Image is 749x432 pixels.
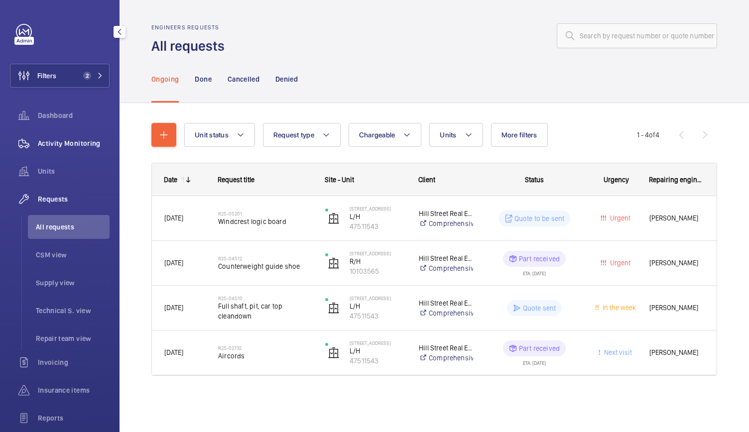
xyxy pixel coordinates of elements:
[228,74,259,84] p: Cancelled
[419,298,473,308] p: Hill Street Real Estate Property Limited, C/O Helix Property Advisors Limited
[350,340,406,346] p: [STREET_ADDRESS]
[350,221,406,231] p: 47511543
[38,166,110,176] span: Units
[37,71,56,81] span: Filters
[419,253,473,263] p: Hill Street Real Estate Property Limited, C/O Helix Property Advisors Limited
[350,295,406,301] p: [STREET_ADDRESS]
[419,343,473,353] p: Hill Street Real Estate Property Limited, C/O Helix Property Advisors Limited
[38,138,110,148] span: Activity Monitoring
[218,211,312,216] h2: R25-05201
[440,131,456,139] span: Units
[491,123,548,147] button: More filters
[523,303,556,313] p: Quote sent
[184,123,255,147] button: Unit status
[557,23,717,48] input: Search by request number or quote number
[218,301,312,321] span: Full shaft, pit, car top cleandown
[519,343,560,353] p: Part received
[36,278,110,288] span: Supply view
[328,257,340,269] img: elevator.svg
[649,347,705,358] span: [PERSON_NAME]
[38,385,110,395] span: Insurance items
[218,351,312,361] span: Aircords
[649,213,705,224] span: [PERSON_NAME]
[429,123,483,147] button: Units
[164,176,177,184] div: Date
[601,304,636,312] span: In the week
[164,348,183,356] span: [DATE]
[83,72,91,80] span: 2
[36,222,110,232] span: All requests
[328,213,340,224] img: elevator.svg
[263,123,341,147] button: Request type
[419,218,473,228] a: Comprehensive
[523,267,546,276] div: ETA: [DATE]
[328,302,340,314] img: elevator.svg
[649,257,705,269] span: [PERSON_NAME]
[151,74,179,84] p: Ongoing
[359,131,395,139] span: Chargeable
[350,301,406,311] p: L/H
[350,212,406,221] p: L/H
[519,254,560,264] p: Part received
[419,209,473,218] p: Hill Street Real Estate Property Limited, C/O Helix Property Advisors Limited
[218,255,312,261] h2: R25-04512
[273,131,314,139] span: Request type
[604,176,629,184] span: Urgency
[328,347,340,359] img: elevator.svg
[195,74,211,84] p: Done
[608,214,630,222] span: Urgent
[195,131,229,139] span: Unit status
[350,266,406,276] p: 10103565
[151,37,231,55] h1: All requests
[218,295,312,301] h2: R25-04510
[151,24,231,31] h2: Engineers requests
[36,333,110,343] span: Repair team view
[637,131,659,138] span: 1 - 4 4
[608,259,630,267] span: Urgent
[350,250,406,256] p: [STREET_ADDRESS]
[419,263,473,273] a: Comprehensive
[38,194,110,204] span: Requests
[350,311,406,321] p: 47511543
[36,306,110,316] span: Technical S. view
[218,345,312,351] h2: R25-02732
[649,302,705,314] span: [PERSON_NAME]
[218,176,254,184] span: Request title
[350,206,406,212] p: [STREET_ADDRESS]
[350,256,406,266] p: R/H
[218,261,312,271] span: Counterweight guide shoe
[514,214,565,223] p: Quote to be sent
[602,348,632,356] span: Next visit
[164,214,183,222] span: [DATE]
[36,250,110,260] span: CSM view
[325,176,354,184] span: Site - Unit
[38,357,110,367] span: Invoicing
[164,304,183,312] span: [DATE]
[350,356,406,366] p: 47511543
[419,353,473,363] a: Comprehensive
[38,413,110,423] span: Reports
[525,176,544,184] span: Status
[38,110,110,120] span: Dashboard
[523,356,546,365] div: ETA: [DATE]
[418,176,435,184] span: Client
[419,308,473,318] a: Comprehensive
[350,346,406,356] p: L/H
[218,216,312,226] span: Windcrest logic board
[349,123,422,147] button: Chargeable
[649,131,655,139] span: of
[649,176,705,184] span: Repairing engineer
[501,131,537,139] span: More filters
[164,259,183,267] span: [DATE]
[10,64,110,88] button: Filters2
[275,74,298,84] p: Denied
